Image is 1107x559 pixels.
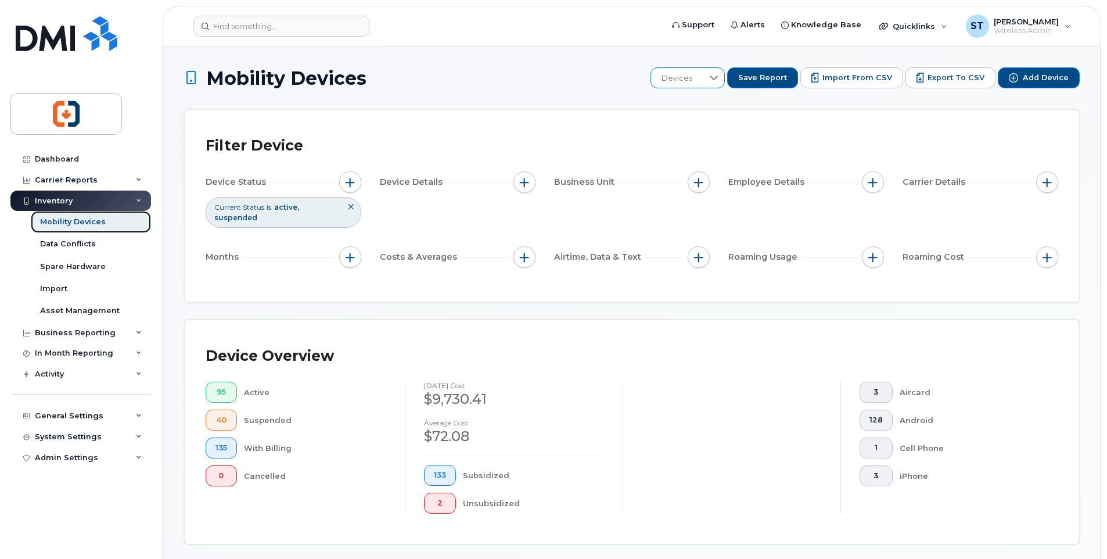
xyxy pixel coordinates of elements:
span: 1 [869,443,883,453]
button: 133 [424,465,456,486]
div: Cell Phone [900,438,1040,458]
button: 40 [206,410,237,431]
button: 3 [860,382,893,403]
div: Filter Device [206,131,303,161]
span: Employee Details [728,176,808,188]
span: Roaming Usage [728,251,801,263]
button: Save Report [727,67,798,88]
div: $9,730.41 [424,389,604,409]
div: With Billing [244,438,387,458]
div: Subsidized [463,465,605,486]
button: Export to CSV [905,67,995,88]
span: 133 [434,471,446,480]
span: Device Details [380,176,446,188]
span: 3 [869,471,883,481]
span: Export to CSV [928,73,984,83]
span: 0 [215,471,227,481]
span: Months [206,251,242,263]
button: 0 [206,465,237,486]
span: 95 [215,388,227,397]
span: 2 [434,499,446,508]
span: Device Status [206,176,269,188]
div: iPhone [900,465,1040,486]
span: 3 [869,388,883,397]
h4: [DATE] cost [424,382,604,389]
span: Roaming Cost [903,251,968,263]
span: Airtime, Data & Text [554,251,645,263]
div: Suspended [244,410,387,431]
span: is [267,202,271,212]
span: 40 [215,415,227,425]
button: 128 [860,410,893,431]
span: Add Device [1023,73,1069,83]
span: Carrier Details [903,176,969,188]
div: Unsubsidized [463,493,605,514]
button: Add Device [998,67,1080,88]
span: Mobility Devices [206,68,366,88]
div: Android [900,410,1040,431]
button: 3 [860,465,893,486]
button: 135 [206,438,237,458]
span: Business Unit [554,176,618,188]
button: Import from CSV [800,67,903,88]
div: Active [244,382,387,403]
span: 135 [215,443,227,453]
button: 2 [424,493,456,514]
div: $72.08 [424,427,604,446]
span: active [274,203,299,212]
button: 95 [206,382,237,403]
span: Current Status [214,202,264,212]
span: Import from CSV [822,73,892,83]
h4: Average cost [424,419,604,427]
button: 1 [860,438,893,458]
span: Devices [651,68,703,89]
span: 128 [869,415,883,425]
div: Device Overview [206,341,334,371]
div: Cancelled [244,465,387,486]
span: Save Report [738,73,787,83]
span: suspended [214,213,257,222]
span: Costs & Averages [380,251,461,263]
div: Aircard [900,382,1040,403]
